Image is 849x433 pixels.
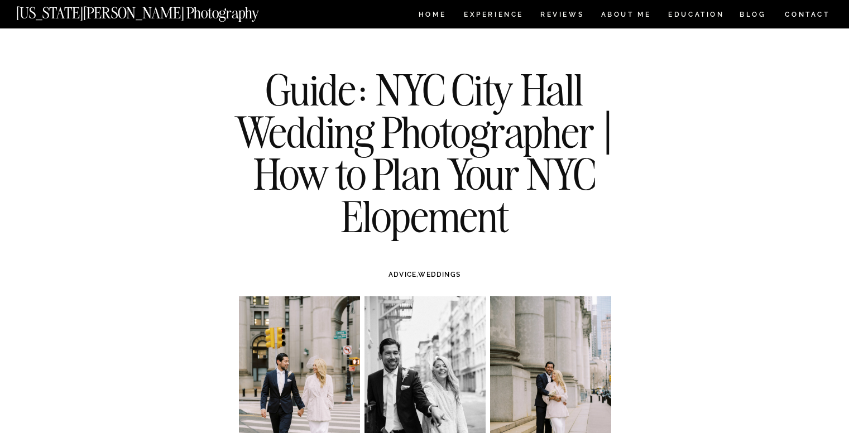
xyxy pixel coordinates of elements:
h3: , [262,270,587,280]
a: HOME [416,11,448,21]
a: WEDDINGS [418,271,461,278]
h1: Guide: NYC City Hall Wedding Photographer | How to Plan Your NYC Elopement [222,69,627,237]
a: EDUCATION [667,11,726,21]
a: REVIEWS [540,11,582,21]
a: ADVICE [388,271,416,278]
a: [US_STATE][PERSON_NAME] Photography [16,6,296,15]
a: BLOG [740,11,766,21]
a: CONTACT [784,8,831,21]
a: Experience [464,11,522,21]
a: ABOUT ME [601,11,651,21]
